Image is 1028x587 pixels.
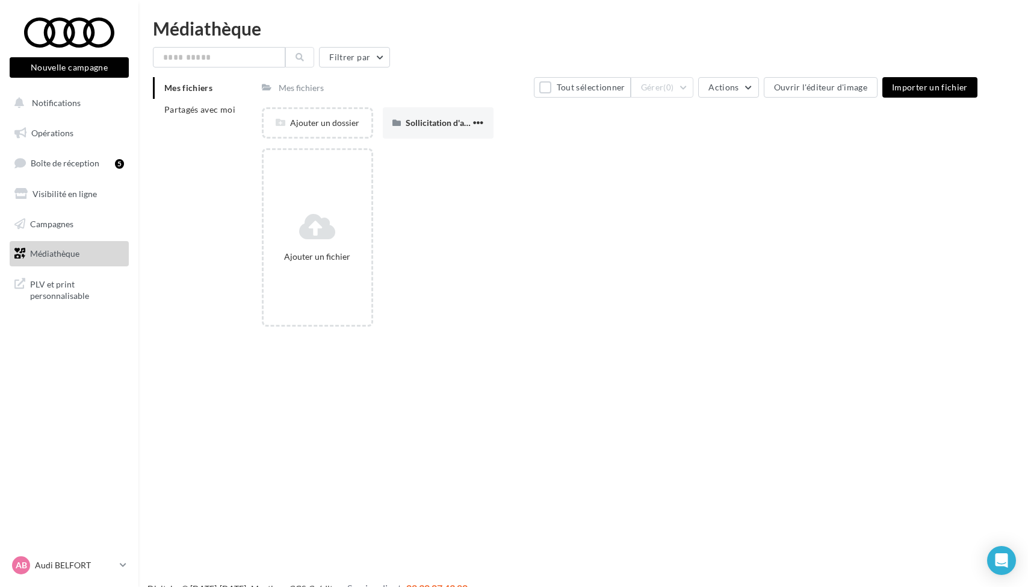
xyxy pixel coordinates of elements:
[764,77,878,98] button: Ouvrir l'éditeur d'image
[987,546,1016,575] div: Open Intercom Messenger
[279,82,324,94] div: Mes fichiers
[16,559,27,571] span: AB
[7,150,131,176] a: Boîte de réception5
[534,77,630,98] button: Tout sélectionner
[10,554,129,577] a: AB Audi BELFORT
[7,271,131,307] a: PLV et print personnalisable
[30,218,73,228] span: Campagnes
[406,118,474,128] span: Sollicitation d'avis
[7,121,131,146] a: Opérations
[164,83,212,93] span: Mes fichiers
[10,57,129,78] button: Nouvelle campagne
[264,117,371,129] div: Ajouter un dossier
[892,82,968,92] span: Importer un fichier
[35,559,115,571] p: Audi BELFORT
[319,47,390,67] button: Filtrer par
[882,77,977,98] button: Importer un fichier
[33,189,97,199] span: Visibilité en ligne
[708,82,738,92] span: Actions
[164,104,235,115] span: Partagés avec moi
[32,98,81,108] span: Notifications
[663,83,673,92] span: (0)
[30,276,124,302] span: PLV et print personnalisable
[7,90,126,116] button: Notifications
[698,77,758,98] button: Actions
[31,158,99,168] span: Boîte de réception
[7,212,131,237] a: Campagnes
[153,19,1014,37] div: Médiathèque
[268,251,367,263] div: Ajouter un fichier
[115,159,124,169] div: 5
[31,128,73,138] span: Opérations
[30,248,79,259] span: Médiathèque
[631,77,694,98] button: Gérer(0)
[7,181,131,207] a: Visibilité en ligne
[7,241,131,266] a: Médiathèque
